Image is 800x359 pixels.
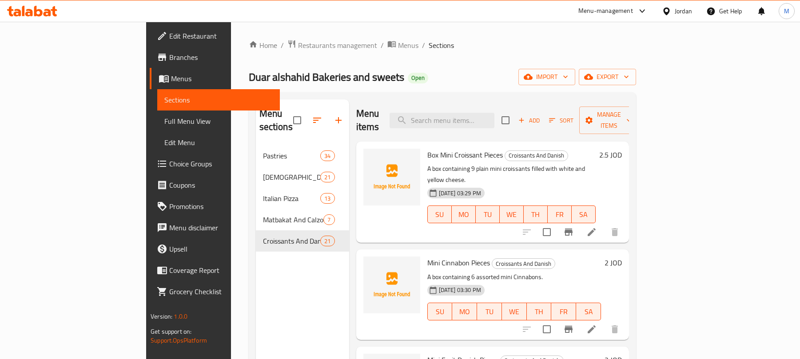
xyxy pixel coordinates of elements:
[576,303,601,320] button: SA
[524,205,548,223] button: TH
[263,150,321,161] span: Pastries
[249,67,404,87] span: Duar alshahid Bakeries and sweets
[525,71,568,83] span: import
[324,216,334,224] span: 7
[605,256,622,269] h6: 2 JOD
[263,172,321,182] span: [DEMOGRAPHIC_DATA] Manakish
[169,265,273,276] span: Coverage Report
[164,95,273,105] span: Sections
[157,132,280,153] a: Edit Menu
[586,109,632,131] span: Manage items
[320,193,334,204] div: items
[515,114,543,127] button: Add
[323,214,334,225] div: items
[263,236,321,246] span: Croissants And Danish
[288,111,306,130] span: Select all sections
[518,69,575,85] button: import
[537,223,556,241] span: Select to update
[174,311,187,322] span: 1.0.0
[169,52,273,63] span: Branches
[492,259,555,269] span: Croissants And Danish
[157,89,280,110] a: Sections
[387,39,418,51] a: Menus
[427,303,453,320] button: SU
[551,208,568,221] span: FR
[422,40,425,51] li: /
[435,189,485,197] span: [DATE] 03:29 PM
[171,73,273,84] span: Menus
[256,145,349,166] div: Pastries34
[452,205,476,223] button: MO
[579,69,636,85] button: export
[256,188,349,209] div: Italian Pizza13
[476,205,500,223] button: TU
[549,115,573,126] span: Sort
[435,286,485,294] span: [DATE] 03:30 PM
[320,172,334,182] div: items
[580,305,597,318] span: SA
[363,256,420,313] img: Mini Cinnabon Pieces
[263,214,324,225] span: Matbakat And Calzones
[572,205,596,223] button: SA
[479,208,496,221] span: TU
[321,152,334,160] span: 34
[431,208,448,221] span: SU
[558,221,579,243] button: Branch-specific-item
[150,25,280,47] a: Edit Restaurant
[169,180,273,190] span: Coupons
[496,111,515,130] span: Select section
[150,217,280,238] a: Menu disclaimer
[169,244,273,254] span: Upsell
[150,174,280,196] a: Coupons
[604,319,625,340] button: delete
[150,68,280,89] a: Menus
[586,227,597,237] a: Edit menu item
[527,208,544,221] span: TH
[481,305,498,318] span: TU
[356,107,379,134] h2: Menu items
[263,193,321,204] span: Italian Pizza
[256,209,349,230] div: Matbakat And Calzones7
[503,208,520,221] span: WE
[256,166,349,188] div: [DEMOGRAPHIC_DATA] Manakish21
[505,150,568,161] div: Croissants And Danish
[505,305,523,318] span: WE
[427,163,596,185] p: A box containing 9 plain mini croissants filled with white and yellow cheese.
[169,31,273,41] span: Edit Restaurant
[505,150,568,161] span: Croissants And Danish
[599,149,622,161] h6: 2.5 JOD
[502,303,527,320] button: WE
[169,286,273,297] span: Grocery Checklist
[579,107,639,134] button: Manage items
[586,71,629,83] span: export
[321,237,334,245] span: 21
[547,114,576,127] button: Sort
[452,303,477,320] button: MO
[530,305,548,318] span: TH
[675,6,692,16] div: Jordan
[390,113,494,128] input: search
[537,320,556,339] span: Select to update
[321,194,334,203] span: 13
[427,148,503,162] span: Box Mini Croissant Pieces
[150,153,280,174] a: Choice Groups
[249,39,636,51] nav: breadcrumb
[586,324,597,335] a: Edit menu item
[306,110,328,131] span: Sort sections
[281,40,284,51] li: /
[604,221,625,243] button: delete
[150,196,280,217] a: Promotions
[363,149,420,205] img: Box Mini Croissant Pieces
[320,236,334,246] div: items
[169,158,273,169] span: Choice Groups
[164,137,273,148] span: Edit Menu
[381,40,384,51] li: /
[429,40,454,51] span: Sections
[256,142,349,255] nav: Menu sections
[328,110,349,131] button: Add section
[321,173,334,181] span: 21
